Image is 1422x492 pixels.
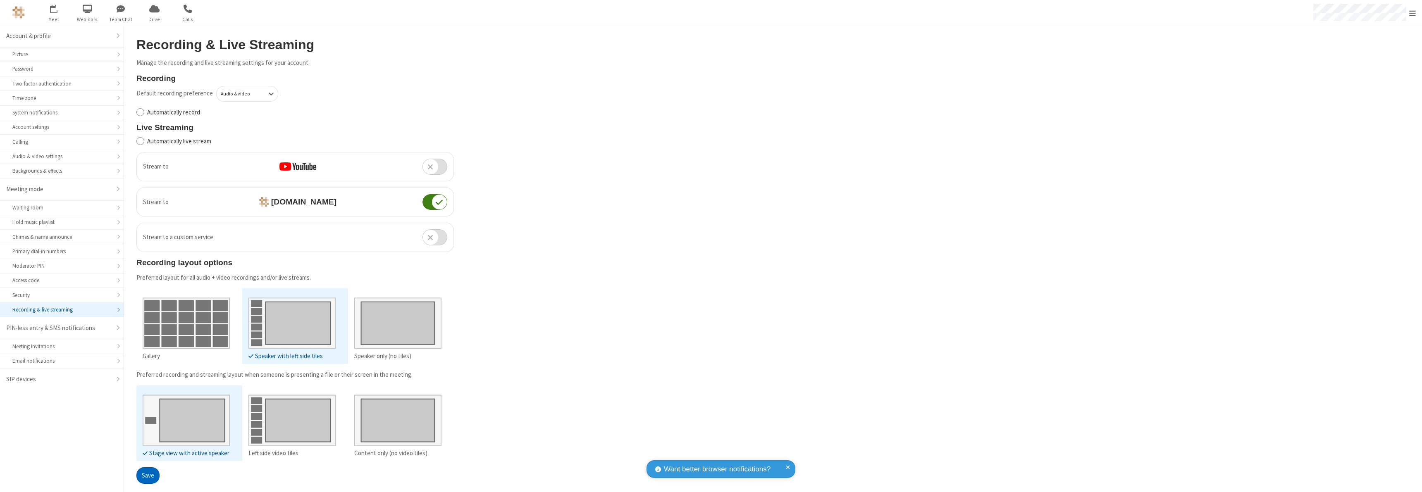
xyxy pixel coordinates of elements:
div: Access code [12,276,111,284]
div: System notifications [12,109,111,116]
img: Stage view with active speaker [143,389,230,446]
p: Manage the recording and live streaming settings for your account. [136,58,454,68]
button: Save [136,467,160,484]
div: Backgrounds & effects [12,167,111,175]
div: Meeting Invitations [12,342,111,350]
img: Left side video tiles [248,389,336,446]
div: Account & profile [6,31,111,41]
li: Stream to [137,188,453,216]
h2: Recording & Live Streaming [136,38,454,52]
h4: Recording [136,74,454,83]
div: Security [12,291,111,299]
img: YOUTUBE [279,162,316,171]
h4: Recording layout options [136,258,454,267]
div: SIP devices [6,375,111,384]
label: Automatically live stream [147,137,454,146]
label: Automatically record [147,108,454,117]
div: Audio & video [221,90,260,97]
div: Left side video tiles [248,449,336,458]
span: Webinars [72,16,103,23]
img: QA Selenium DO NOT DELETE OR CHANGE [12,6,25,19]
div: Recording & live streaming [12,306,111,314]
iframe: Chat [1401,471,1416,486]
div: Speaker with left side tiles [248,352,336,361]
div: 1 [56,5,61,11]
div: Account settings [12,123,111,131]
div: Email notifications [12,357,111,365]
div: Speaker only (no tiles) [354,352,441,361]
div: Moderator PIN [12,262,111,270]
div: Time zone [12,94,111,102]
div: Primary dial-in numbers [12,247,111,255]
div: Gallery [143,352,230,361]
p: Preferred layout for all audio + video recordings and/or live streams. [136,273,454,283]
div: Hold music playlist [12,218,111,226]
span: Want better browser notifications? [664,464,771,475]
div: Calling [12,138,111,146]
div: Chimes & name announce [12,233,111,241]
span: Calls [172,16,203,23]
h4: [DOMAIN_NAME] [253,197,336,207]
h4: Live Streaming [136,123,454,132]
span: Drive [139,16,170,23]
img: Speaker only (no tiles) [354,292,441,349]
span: Team Chat [105,16,136,23]
img: callbridge.rocks [259,197,269,207]
li: Stream to a custom service [137,223,453,252]
div: PIN-less entry & SMS notifications [6,323,111,333]
img: Gallery [143,292,230,349]
div: Content only (no video tiles) [354,449,441,458]
div: Audio & video settings [12,152,111,160]
div: Password [12,65,111,73]
img: Content only (no video tiles) [354,389,441,446]
img: Speaker with left side tiles [248,292,336,349]
div: Picture [12,50,111,58]
li: Stream to [137,152,453,181]
div: Stage view with active speaker [143,449,230,458]
div: Waiting room [12,204,111,212]
div: Meeting mode [6,185,111,194]
p: Preferred recording and streaming layout when someone is presenting a file or their screen in the... [136,370,454,380]
div: Two-factor authentication [12,80,111,88]
span: Default recording preference [136,89,213,98]
span: Meet [38,16,69,23]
